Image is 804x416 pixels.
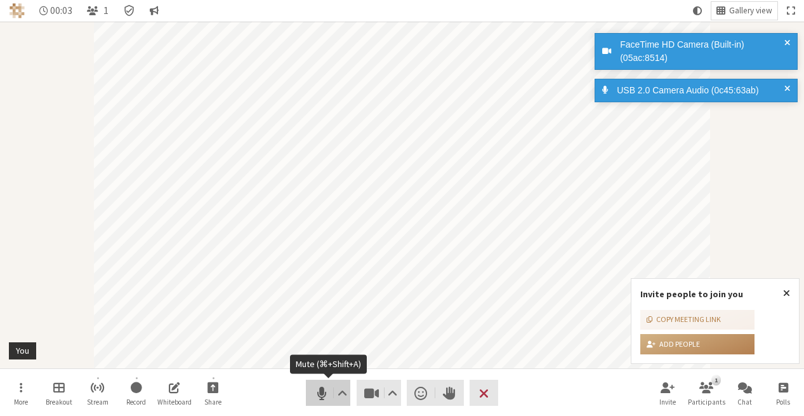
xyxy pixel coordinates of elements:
button: Add people [640,334,755,354]
button: Video setting [385,380,400,406]
button: Conversation [145,2,164,20]
button: Start sharing [195,376,231,410]
button: Using system theme [688,2,707,20]
div: USB 2.0 Camera Audio (0c45:63ab) [612,84,789,97]
button: Fullscreen [782,2,800,20]
button: Open participant list [689,376,724,410]
button: Manage Breakout Rooms [41,376,77,410]
div: You [11,344,34,358]
span: Whiteboard [157,398,192,406]
button: Open poll [765,376,801,410]
button: Open participant list [82,2,114,20]
span: 1 [103,5,109,16]
span: Breakout [46,398,72,406]
span: Invite [659,398,676,406]
button: Change layout [711,2,777,20]
div: Copy meeting link [647,314,721,325]
button: Start streaming [80,376,115,410]
div: FaceTime HD Camera (Built-in) (05ac:8514) [616,38,789,65]
span: More [14,398,28,406]
span: Polls [776,398,790,406]
button: Send a reaction [407,380,435,406]
span: Share [204,398,221,406]
button: Close popover [774,279,799,308]
span: Gallery view [729,6,772,16]
button: End or leave meeting [470,380,498,406]
button: Stop video (⌘+Shift+V) [357,380,401,406]
img: Iotum [10,3,25,18]
button: Copy meeting link [640,310,755,330]
div: 1 [711,375,721,385]
button: Open chat [727,376,763,410]
button: Raise hand [435,380,464,406]
button: Open menu [3,376,39,410]
button: Audio settings [334,380,350,406]
div: Timer [34,2,78,20]
button: Open shared whiteboard [157,376,192,410]
span: Chat [737,398,752,406]
span: Record [126,398,146,406]
span: Stream [87,398,109,406]
button: Mute (⌘+Shift+A) [306,380,350,406]
div: Meeting details Encryption enabled [118,2,140,20]
button: Start recording [119,376,154,410]
span: Participants [688,398,725,406]
span: 00:03 [50,5,72,16]
label: Invite people to join you [640,288,743,300]
button: Invite participants (⌘+Shift+I) [650,376,685,410]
